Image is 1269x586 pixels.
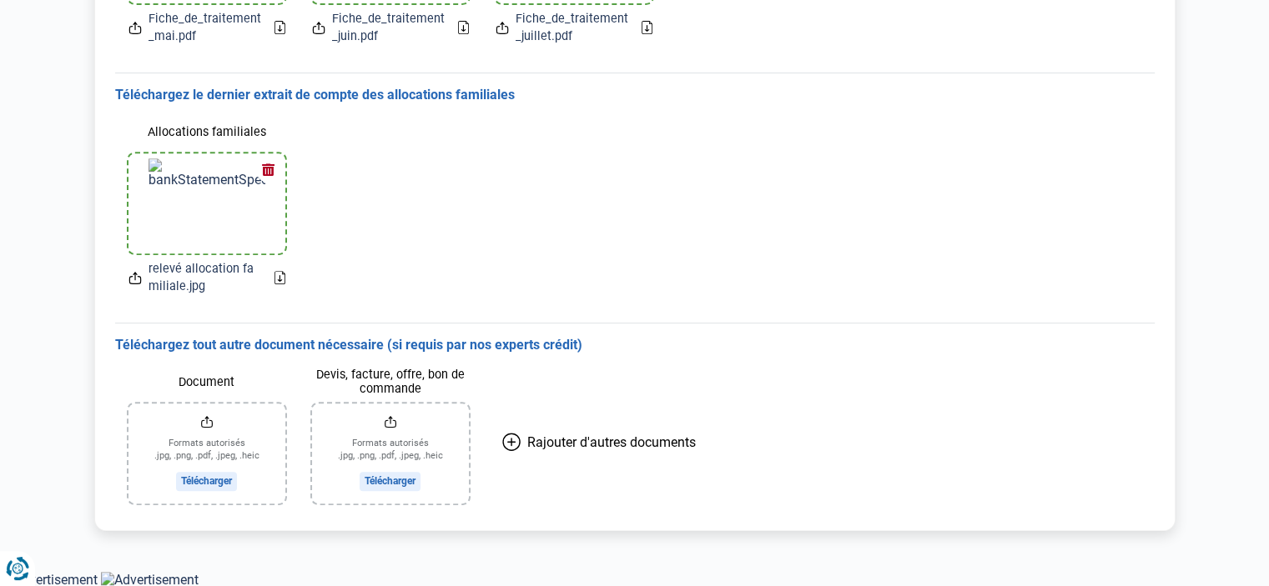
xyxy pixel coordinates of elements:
h3: Téléchargez le dernier extrait de compte des allocations familiales [115,87,1155,104]
label: Allocations familiales [128,118,285,147]
a: Download [458,21,469,34]
a: Download [642,21,652,34]
a: Download [274,271,285,284]
span: relevé allocation familiale.jpg [149,260,261,296]
label: Devis, facture, offre, bon de commande [312,368,469,397]
span: Fiche_de_traitement_juillet.pdf [516,10,628,46]
span: Fiche_de_traitement_juin.pdf [332,10,445,46]
h3: Téléchargez tout autre document nécessaire (si requis par nos experts crédit) [115,337,1155,354]
a: Download [274,21,285,34]
button: Rajouter d'autres documents [482,368,716,517]
span: Rajouter d'autres documents [527,434,696,450]
span: Fiche_de_traitement_mai.pdf [149,10,261,46]
label: Document [128,368,285,397]
img: bankStatementSpecificfamilyAllowancesFile [149,158,265,248]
